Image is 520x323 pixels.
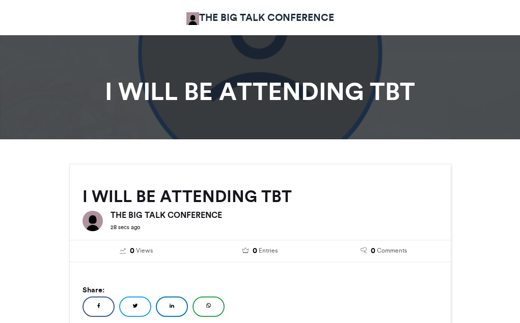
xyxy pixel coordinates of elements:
[186,10,334,25] a: THE BIG TALK CONFERENCE
[326,157,510,277] iframe: chat widget
[186,12,199,25] img: THE BIG TALK CONFERENCE
[83,245,191,257] a: 0 Views
[83,211,103,231] img: THE BIG TALK CONFERENCE
[111,223,140,231] small: 28 secs ago
[23,79,497,104] h1: I WILL BE ATTENDING TBT
[477,282,510,313] iframe: chat widget
[83,283,438,296] h5: Share:
[130,245,134,257] span: 0
[83,187,438,206] h2: I WILL BE ATTENDING TBT
[259,246,278,255] span: Entries
[111,211,438,219] h6: THE BIG TALK CONFERENCE
[136,246,153,255] span: Views
[206,245,314,257] a: 0 Entries
[253,245,257,257] span: 0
